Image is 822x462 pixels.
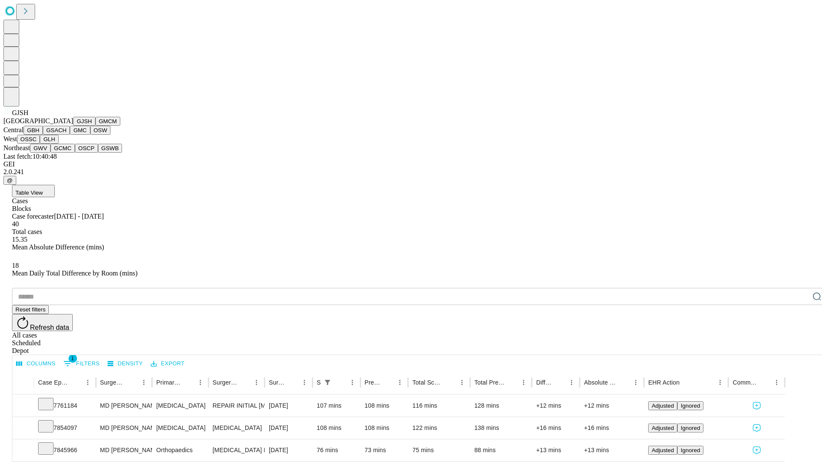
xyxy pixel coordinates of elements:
div: Surgery Date [269,379,286,386]
button: Menu [194,376,206,388]
button: Ignored [677,446,703,455]
span: Adjusted [652,447,674,453]
button: Menu [138,376,150,388]
button: GWV [30,144,51,153]
span: Reset filters [15,306,45,313]
span: Adjusted [652,403,674,409]
button: Adjusted [648,401,677,410]
div: 128 mins [474,395,528,417]
button: Sort [286,376,298,388]
button: OSCP [75,144,98,153]
div: 76 mins [317,439,356,461]
div: Comments [733,379,757,386]
div: 1 active filter [322,376,334,388]
button: Show filters [322,376,334,388]
span: Central [3,126,24,133]
button: GJSH [73,117,95,126]
button: Sort [680,376,692,388]
div: 122 mins [412,417,466,439]
button: Sort [759,376,771,388]
div: MD [PERSON_NAME] [100,395,148,417]
div: GEI [3,160,819,168]
button: Adjusted [648,446,677,455]
div: +13 mins [536,439,575,461]
div: Scheduled In Room Duration [317,379,321,386]
button: Select columns [14,357,58,370]
button: Menu [298,376,310,388]
button: GLH [40,135,58,144]
button: Sort [506,376,518,388]
div: Total Predicted Duration [474,379,505,386]
div: [DATE] [269,417,308,439]
span: Northeast [3,144,30,151]
div: Orthopaedics [156,439,204,461]
div: Difference [536,379,553,386]
div: [MEDICAL_DATA] [213,417,260,439]
span: West [3,135,17,142]
div: Absolute Difference [584,379,617,386]
button: Sort [126,376,138,388]
div: MD [PERSON_NAME] [PERSON_NAME] [100,439,148,461]
button: Menu [346,376,358,388]
button: Menu [630,376,642,388]
button: Menu [714,376,726,388]
button: Export [149,357,187,370]
button: Sort [618,376,630,388]
div: REPAIR INITIAL [MEDICAL_DATA] REDUCIBLE AGE [DEMOGRAPHIC_DATA] OR MORE [213,395,260,417]
button: Ignored [677,401,703,410]
div: 108 mins [365,395,404,417]
div: Primary Service [156,379,181,386]
button: GSWB [98,144,122,153]
button: Expand [17,443,30,458]
div: [MEDICAL_DATA] [156,417,204,439]
div: 116 mins [412,395,466,417]
div: 73 mins [365,439,404,461]
div: +13 mins [584,439,640,461]
div: MD [PERSON_NAME] [100,417,148,439]
div: +16 mins [584,417,640,439]
button: Show filters [61,357,102,370]
button: Menu [771,376,783,388]
span: Refresh data [30,324,69,331]
div: +12 mins [584,395,640,417]
button: Adjusted [648,423,677,432]
div: [MEDICAL_DATA] [156,395,204,417]
div: [DATE] [269,439,308,461]
div: 138 mins [474,417,528,439]
div: +12 mins [536,395,575,417]
div: 108 mins [317,417,356,439]
button: OSW [90,126,111,135]
div: Surgeon Name [100,379,125,386]
div: 108 mins [365,417,404,439]
div: 2.0.241 [3,168,819,176]
button: GBH [24,126,43,135]
div: +16 mins [536,417,575,439]
button: GMC [70,126,90,135]
button: Sort [382,376,394,388]
span: Last fetch: 10:40:48 [3,153,57,160]
button: Sort [444,376,456,388]
span: 40 [12,220,19,228]
div: [DATE] [269,395,308,417]
span: Total cases [12,228,42,235]
span: Adjusted [652,425,674,431]
div: Surgery Name [213,379,238,386]
button: Refresh data [12,314,73,331]
button: Menu [394,376,406,388]
button: Sort [182,376,194,388]
div: 7854097 [38,417,92,439]
button: @ [3,176,16,185]
button: Expand [17,399,30,414]
button: Menu [250,376,262,388]
button: Menu [456,376,468,388]
span: Case forecaster [12,213,54,220]
button: Menu [518,376,530,388]
span: Table View [15,190,43,196]
div: 7845966 [38,439,92,461]
div: Case Epic Id [38,379,69,386]
button: OSSC [17,135,40,144]
button: Sort [70,376,82,388]
span: 15.35 [12,236,27,243]
div: Total Scheduled Duration [412,379,443,386]
button: Density [105,357,145,370]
